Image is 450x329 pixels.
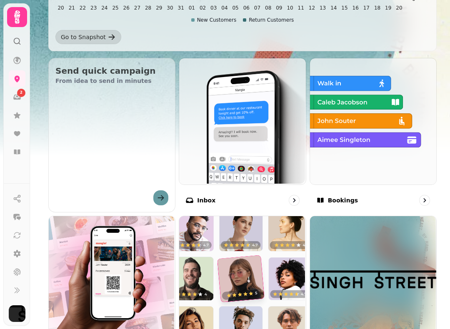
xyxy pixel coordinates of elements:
tspan: 08 [265,5,271,11]
tspan: 11 [298,5,304,11]
a: BookingsBookings [310,58,437,212]
tspan: 29 [156,5,162,11]
tspan: 20 [396,5,402,11]
tspan: 03 [210,5,217,11]
tspan: 31 [178,5,184,11]
tspan: 23 [90,5,97,11]
button: User avatar [7,305,27,322]
svg: go to [290,196,298,204]
a: 2 [9,89,25,105]
tspan: 05 [232,5,238,11]
tspan: 12 [309,5,315,11]
img: Inbox [178,57,305,184]
tspan: 18 [374,5,380,11]
tspan: 21 [69,5,75,11]
span: 2 [20,90,22,96]
tspan: 30 [167,5,173,11]
tspan: 07 [254,5,260,11]
p: Bookings [328,196,358,204]
a: InboxInbox [179,58,306,212]
p: Inbox [197,196,215,204]
tspan: 19 [385,5,391,11]
tspan: 24 [101,5,107,11]
tspan: 28 [145,5,151,11]
tspan: 25 [112,5,118,11]
tspan: 22 [80,5,86,11]
tspan: 26 [123,5,130,11]
tspan: 04 [221,5,227,11]
a: Go to Snapshot [55,30,121,44]
tspan: 10 [287,5,293,11]
h2: Send quick campaign [55,65,168,77]
tspan: 13 [320,5,326,11]
div: Go to Snapshot [61,33,106,41]
tspan: 16 [352,5,359,11]
button: Send quick campaignFrom idea to send in minutes [48,58,175,212]
img: Bookings [309,57,435,184]
tspan: 01 [189,5,195,11]
tspan: 27 [134,5,140,11]
tspan: 09 [276,5,282,11]
div: Return Customers [243,17,294,23]
tspan: 06 [243,5,250,11]
tspan: 20 [57,5,64,11]
div: New Customers [191,17,237,23]
tspan: 17 [363,5,370,11]
tspan: 02 [200,5,206,11]
img: User avatar [9,305,25,322]
tspan: 14 [330,5,337,11]
tspan: 15 [341,5,347,11]
p: From idea to send in minutes [55,77,168,85]
svg: go to [420,196,429,204]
